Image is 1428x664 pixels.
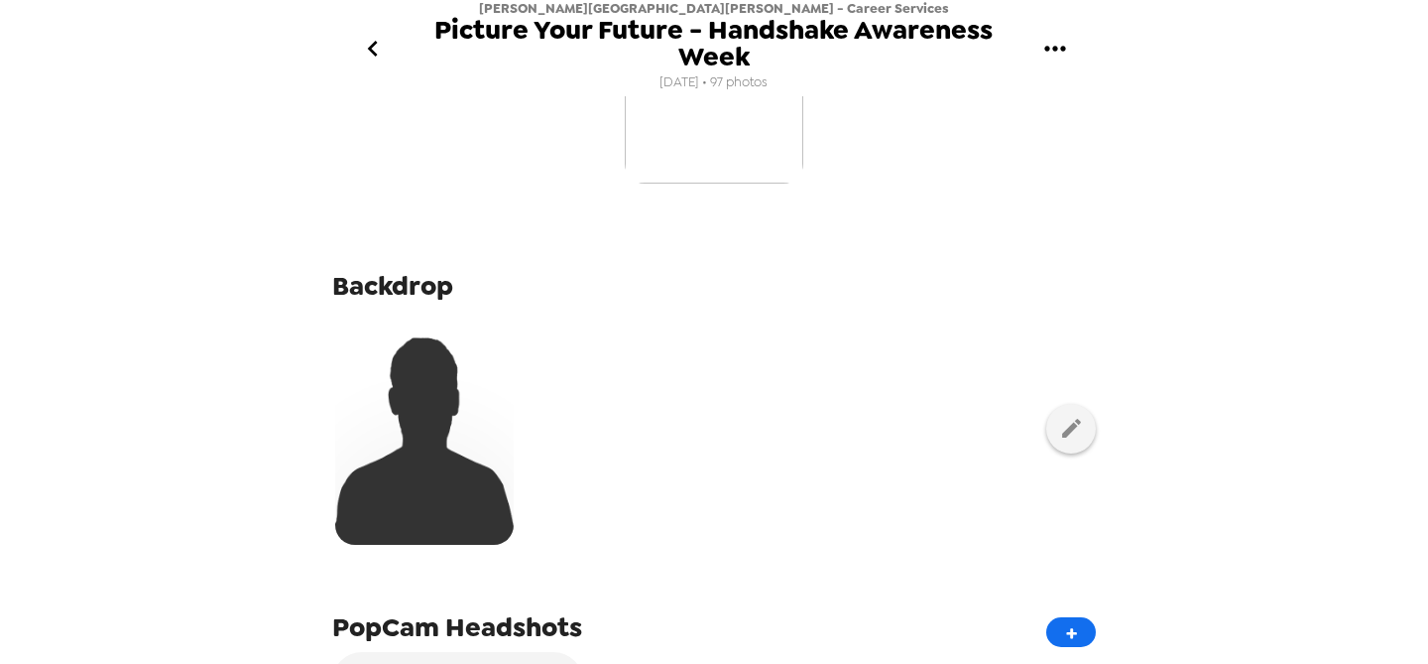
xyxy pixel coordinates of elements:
[332,268,453,304] span: Backdrop
[1022,16,1087,80] button: gallery menu
[332,609,582,645] span: PopCam Headshots
[341,16,405,80] button: go back
[335,307,514,545] img: silhouette
[405,17,1022,69] span: Picture Your Future - Handshake Awareness Week
[659,69,768,96] span: [DATE] • 97 photos
[1046,617,1096,647] button: +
